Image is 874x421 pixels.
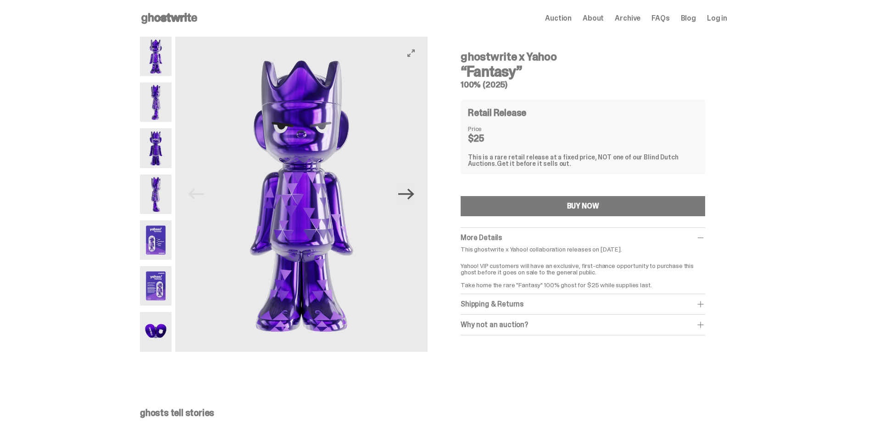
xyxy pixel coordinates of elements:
[406,48,417,59] button: View full-screen
[468,126,514,132] dt: Price
[468,134,514,143] dd: $25
[140,82,172,122] img: Yahoo-HG---2.png
[567,202,599,210] div: BUY NOW
[461,320,705,329] div: Why not an auction?
[140,266,172,306] img: Yahoo-HG---6.png
[461,64,705,79] h3: “Fantasy”
[461,196,705,216] button: BUY NOW
[461,81,705,89] h5: 100% (2025)
[461,233,502,242] span: More Details
[140,175,172,214] img: Yahoo-HG---4.png
[468,154,698,167] div: This is a rare retail release at a fixed price, NOT one of our Blind Dutch Auctions.
[497,159,571,168] span: Get it before it sells out.
[175,37,428,352] img: Yahoo-HG---1.png
[545,15,572,22] a: Auction
[461,256,705,288] p: Yahoo! VIP customers will have an exclusive, first-chance opportunity to purchase this ghost befo...
[461,51,705,62] h4: ghostwrite x Yahoo
[461,246,705,252] p: This ghostwrite x Yahoo! collaboration releases on [DATE].
[681,15,696,22] a: Blog
[140,128,172,168] img: Yahoo-HG---3.png
[461,300,705,309] div: Shipping & Returns
[140,408,727,417] p: ghosts tell stories
[583,15,604,22] a: About
[140,220,172,260] img: Yahoo-HG---5.png
[651,15,669,22] a: FAQs
[140,312,172,351] img: Yahoo-HG---7.png
[468,108,526,117] h4: Retail Release
[140,37,172,76] img: Yahoo-HG---1.png
[707,15,727,22] a: Log in
[615,15,640,22] a: Archive
[396,184,417,204] button: Next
